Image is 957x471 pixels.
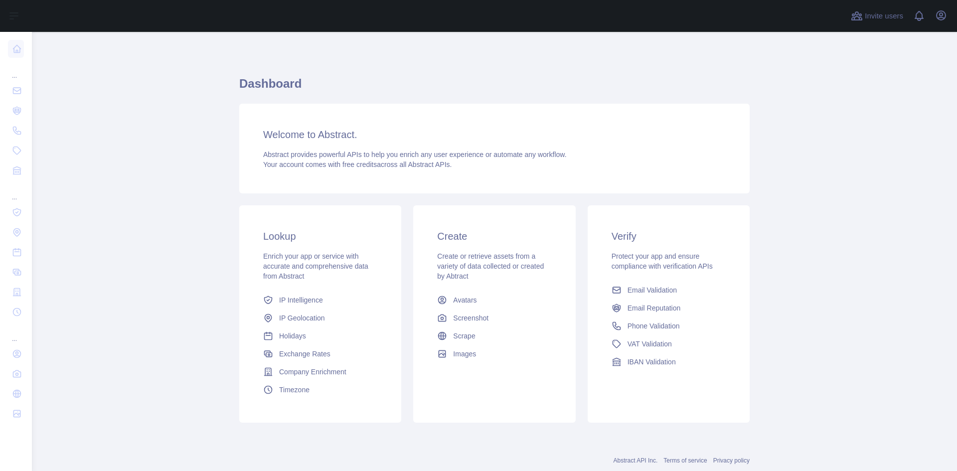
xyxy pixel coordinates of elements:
h3: Verify [612,229,726,243]
a: Holidays [259,327,381,345]
span: Protect your app and ensure compliance with verification APIs [612,252,713,270]
span: Abstract provides powerful APIs to help you enrich any user experience or automate any workflow. [263,151,567,158]
span: free credits [342,160,377,168]
span: IBAN Validation [628,357,676,367]
a: Images [433,345,555,363]
div: ... [8,60,24,80]
a: VAT Validation [608,335,730,353]
span: IP Intelligence [279,295,323,305]
button: Invite users [849,8,905,24]
span: Enrich your app or service with accurate and comprehensive data from Abstract [263,252,368,280]
span: Company Enrichment [279,367,346,377]
a: Email Validation [608,281,730,299]
h3: Create [437,229,551,243]
h3: Lookup [263,229,377,243]
a: Screenshot [433,309,555,327]
span: Create or retrieve assets from a variety of data collected or created by Abtract [437,252,544,280]
div: ... [8,181,24,201]
a: Privacy policy [713,457,750,464]
a: Abstract API Inc. [614,457,658,464]
span: VAT Validation [628,339,672,349]
span: Scrape [453,331,475,341]
span: Timezone [279,385,310,395]
span: Email Reputation [628,303,681,313]
a: Avatars [433,291,555,309]
span: Invite users [865,10,903,22]
span: IP Geolocation [279,313,325,323]
h1: Dashboard [239,76,750,100]
span: Holidays [279,331,306,341]
a: Terms of service [663,457,707,464]
a: Scrape [433,327,555,345]
span: Phone Validation [628,321,680,331]
a: IP Geolocation [259,309,381,327]
span: Your account comes with across all Abstract APIs. [263,160,452,168]
a: Company Enrichment [259,363,381,381]
span: Avatars [453,295,477,305]
span: Exchange Rates [279,349,330,359]
a: Email Reputation [608,299,730,317]
div: ... [8,323,24,343]
h3: Welcome to Abstract. [263,128,726,142]
a: IP Intelligence [259,291,381,309]
a: IBAN Validation [608,353,730,371]
a: Phone Validation [608,317,730,335]
span: Images [453,349,476,359]
span: Email Validation [628,285,677,295]
a: Timezone [259,381,381,399]
a: Exchange Rates [259,345,381,363]
span: Screenshot [453,313,488,323]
